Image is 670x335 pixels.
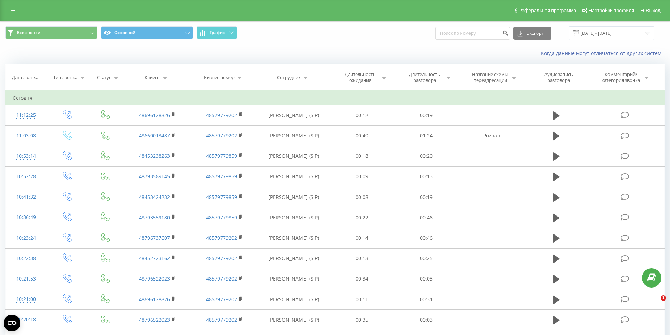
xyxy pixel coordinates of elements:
[342,71,379,83] div: Длительность ожидания
[258,207,330,228] td: [PERSON_NAME] (SIP)
[13,292,40,306] div: 10:21:00
[394,310,459,330] td: 00:03
[541,50,665,57] a: Когда данные могут отличаться от других систем
[646,295,663,312] iframe: Intercom live chat
[206,153,237,159] a: 48579779859
[330,228,394,248] td: 00:14
[13,313,40,327] div: 10:20:18
[206,296,237,303] a: 48579779202
[435,27,510,40] input: Поиск по номеру
[258,125,330,146] td: [PERSON_NAME] (SIP)
[330,289,394,310] td: 00:11
[206,132,237,139] a: 48579779202
[513,27,551,40] button: Экспорт
[330,166,394,187] td: 00:09
[13,108,40,122] div: 11:12:25
[406,71,444,83] div: Длительность разговора
[139,296,170,303] a: 48696128826
[646,8,661,13] span: Выход
[258,166,330,187] td: [PERSON_NAME] (SIP)
[394,187,459,207] td: 00:19
[394,125,459,146] td: 01:24
[12,75,38,80] div: Дата звонка
[394,248,459,269] td: 00:25
[97,75,111,80] div: Статус
[258,228,330,248] td: [PERSON_NAME] (SIP)
[258,105,330,125] td: [PERSON_NAME] (SIP)
[17,30,40,36] span: Все звонки
[471,71,509,83] div: Название схемы переадресации
[210,30,225,35] span: График
[53,75,77,80] div: Тип звонка
[206,316,237,323] a: 48579779202
[330,187,394,207] td: 00:08
[258,310,330,330] td: [PERSON_NAME] (SIP)
[258,289,330,310] td: [PERSON_NAME] (SIP)
[330,248,394,269] td: 00:13
[277,75,301,80] div: Сотрудник
[139,275,170,282] a: 48796522023
[458,125,525,146] td: Poznan
[5,26,97,39] button: Все звонки
[600,71,642,83] div: Комментарий/категория звонка
[139,132,170,139] a: 48660013487
[206,194,237,200] a: 48579779859
[394,166,459,187] td: 00:13
[206,275,237,282] a: 48579779202
[139,173,170,180] a: 48793589145
[330,146,394,166] td: 00:18
[13,231,40,245] div: 10:23:24
[394,207,459,228] td: 00:46
[139,316,170,323] a: 48796522023
[13,211,40,224] div: 10:36:49
[258,248,330,269] td: [PERSON_NAME] (SIP)
[394,269,459,289] td: 00:03
[4,315,20,331] button: Open CMP widget
[394,289,459,310] td: 00:31
[13,170,40,183] div: 10:52:28
[330,207,394,228] td: 00:22
[204,75,235,80] div: Бизнес номер
[536,71,581,83] div: Аудиозапись разговора
[139,255,170,262] a: 48452723162
[330,310,394,330] td: 00:35
[13,252,40,265] div: 10:22:38
[258,269,330,289] td: [PERSON_NAME] (SIP)
[518,8,576,13] span: Реферальная программа
[13,272,40,286] div: 10:21:53
[394,146,459,166] td: 00:20
[394,228,459,248] td: 00:46
[258,146,330,166] td: [PERSON_NAME] (SIP)
[206,234,237,241] a: 48579779202
[258,187,330,207] td: [PERSON_NAME] (SIP)
[13,190,40,204] div: 10:41:32
[13,149,40,163] div: 10:53:14
[139,234,170,241] a: 48796737607
[661,295,666,301] span: 1
[139,214,170,221] a: 48793559180
[206,173,237,180] a: 48579779859
[206,214,237,221] a: 48579779859
[139,153,170,159] a: 48453238263
[197,26,237,39] button: График
[394,105,459,125] td: 00:19
[139,194,170,200] a: 48453424232
[139,112,170,118] a: 48696128826
[101,26,193,39] button: Основной
[206,112,237,118] a: 48579779202
[330,105,394,125] td: 00:12
[6,91,665,105] td: Сегодня
[330,269,394,289] td: 00:34
[588,8,634,13] span: Настройки профиля
[145,75,160,80] div: Клиент
[330,125,394,146] td: 00:40
[13,129,40,143] div: 11:03:08
[206,255,237,262] a: 48579779202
